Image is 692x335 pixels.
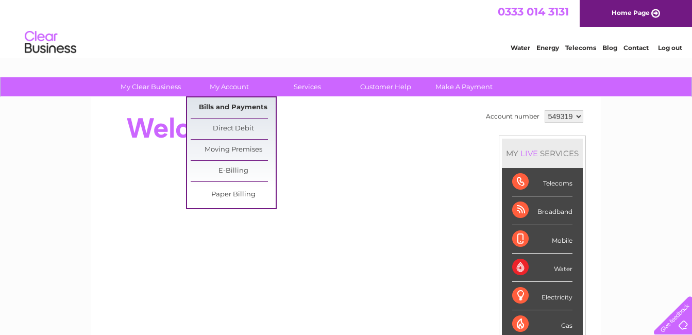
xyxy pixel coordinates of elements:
[191,97,276,118] a: Bills and Payments
[191,185,276,205] a: Paper Billing
[536,44,559,52] a: Energy
[191,140,276,160] a: Moving Premises
[421,77,507,96] a: Make A Payment
[24,27,77,58] img: logo.png
[187,77,272,96] a: My Account
[498,5,569,18] a: 0333 014 3131
[483,108,542,125] td: Account number
[502,139,583,168] div: MY SERVICES
[512,225,572,254] div: Mobile
[658,44,682,52] a: Log out
[343,77,428,96] a: Customer Help
[623,44,649,52] a: Contact
[191,161,276,181] a: E-Billing
[511,44,530,52] a: Water
[108,77,193,96] a: My Clear Business
[512,196,572,225] div: Broadband
[565,44,596,52] a: Telecoms
[191,119,276,139] a: Direct Debit
[518,148,540,158] div: LIVE
[103,6,590,50] div: Clear Business is a trading name of Verastar Limited (registered in [GEOGRAPHIC_DATA] No. 3667643...
[512,282,572,310] div: Electricity
[512,168,572,196] div: Telecoms
[602,44,617,52] a: Blog
[512,254,572,282] div: Water
[265,77,350,96] a: Services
